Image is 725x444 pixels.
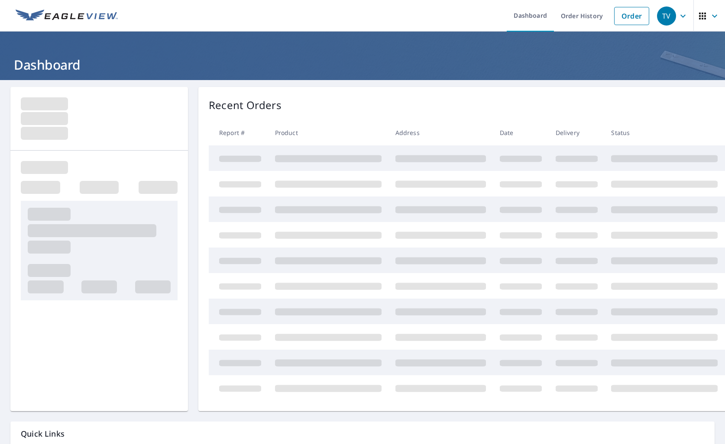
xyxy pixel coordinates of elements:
p: Quick Links [21,428,704,439]
div: TV [657,6,676,26]
a: Order [614,7,649,25]
th: Product [268,120,388,145]
p: Recent Orders [209,97,282,113]
th: Address [388,120,493,145]
h1: Dashboard [10,56,715,74]
th: Delivery [549,120,605,145]
th: Status [604,120,725,145]
th: Report # [209,120,268,145]
img: EV Logo [16,10,118,23]
th: Date [493,120,549,145]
